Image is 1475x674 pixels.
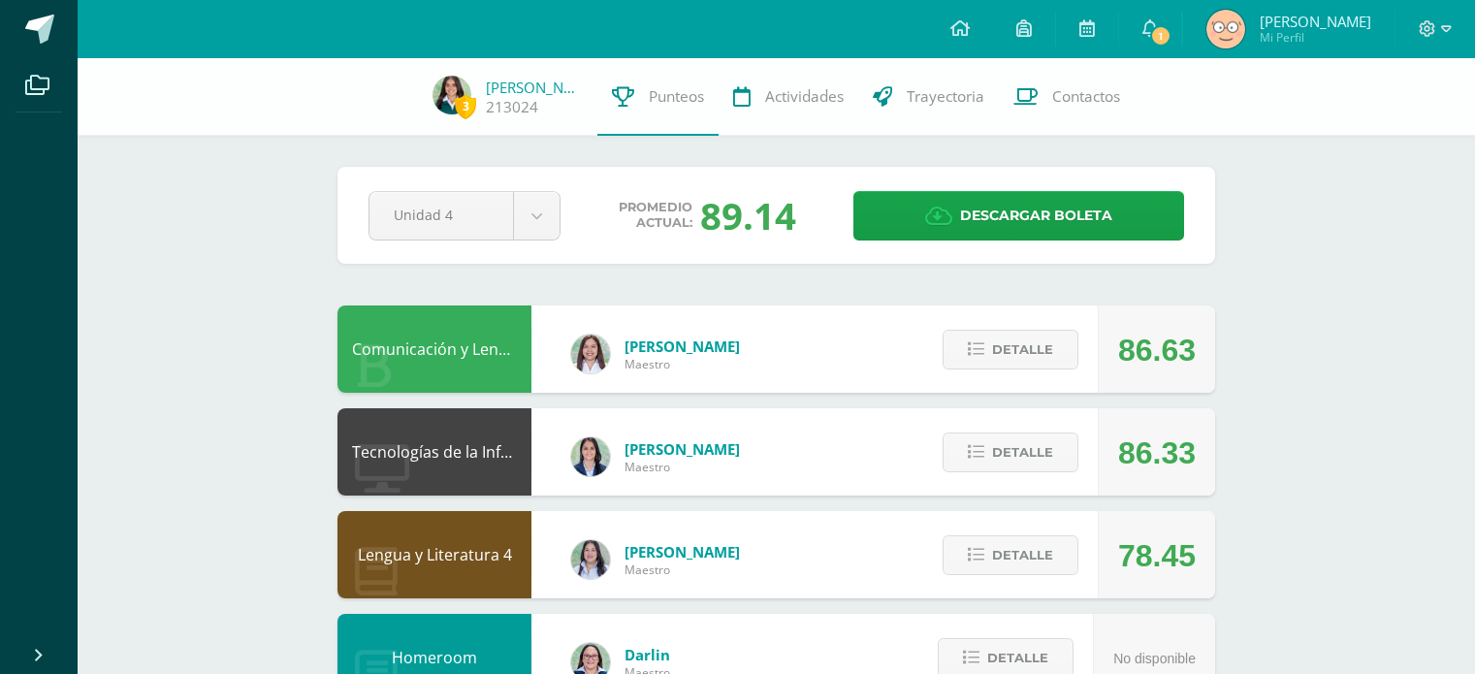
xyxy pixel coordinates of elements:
[992,537,1053,573] span: Detalle
[486,97,538,117] a: 213024
[858,58,999,136] a: Trayectoria
[625,356,740,372] span: Maestro
[625,337,740,356] span: [PERSON_NAME]
[1118,409,1196,497] div: 86.33
[853,191,1184,241] a: Descargar boleta
[960,192,1112,240] span: Descargar boleta
[719,58,858,136] a: Actividades
[571,437,610,476] img: 7489ccb779e23ff9f2c3e89c21f82ed0.png
[1118,512,1196,599] div: 78.45
[1118,306,1196,394] div: 86.63
[394,192,489,238] span: Unidad 4
[571,335,610,373] img: acecb51a315cac2de2e3deefdb732c9f.png
[337,408,531,496] div: Tecnologías de la Información y la Comunicación 4
[649,86,704,107] span: Punteos
[337,511,531,598] div: Lengua y Literatura 4
[1260,29,1371,46] span: Mi Perfil
[992,434,1053,470] span: Detalle
[1113,651,1196,666] span: No disponible
[943,535,1078,575] button: Detalle
[1052,86,1120,107] span: Contactos
[992,332,1053,368] span: Detalle
[571,540,610,579] img: df6a3bad71d85cf97c4a6d1acf904499.png
[625,562,740,578] span: Maestro
[1206,10,1245,48] img: d03fd280b3815c970a39526cd7fe3189.png
[455,94,476,118] span: 3
[1260,12,1371,31] span: [PERSON_NAME]
[943,433,1078,472] button: Detalle
[625,439,740,459] span: [PERSON_NAME]
[486,78,583,97] a: [PERSON_NAME]
[597,58,719,136] a: Punteos
[625,542,740,562] span: [PERSON_NAME]
[700,190,796,241] div: 89.14
[999,58,1135,136] a: Contactos
[765,86,844,107] span: Actividades
[943,330,1078,369] button: Detalle
[337,305,531,393] div: Comunicación y Lenguaje L3 Inglés 4
[907,86,984,107] span: Trayectoria
[1150,25,1171,47] span: 1
[625,459,740,475] span: Maestro
[619,200,692,231] span: Promedio actual:
[625,645,670,664] span: Darlin
[369,192,560,240] a: Unidad 4
[433,76,471,114] img: efc5564941734ba8ae4ba47e5e755d47.png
